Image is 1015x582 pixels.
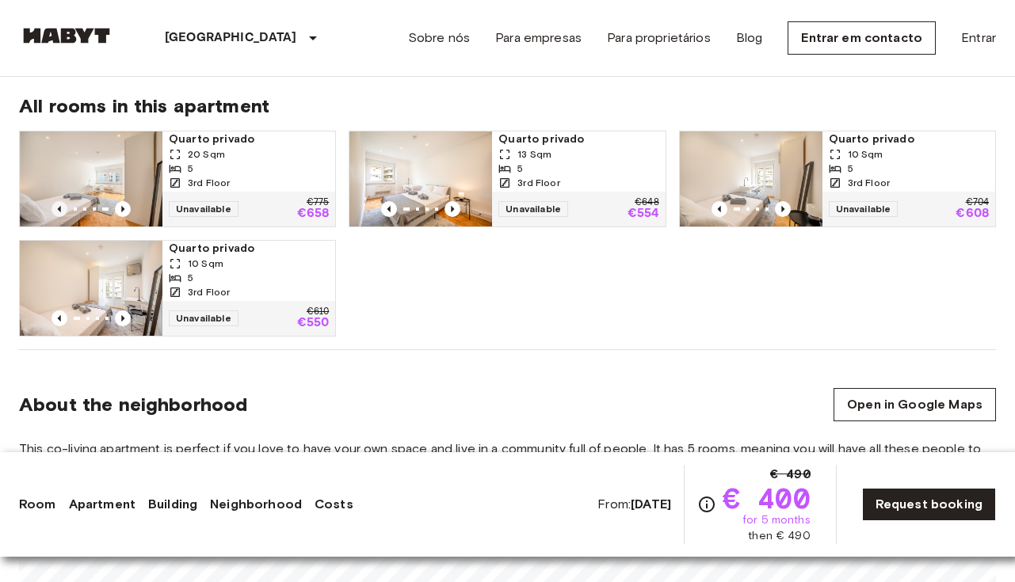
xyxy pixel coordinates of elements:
img: Marketing picture of unit PT-17-017-001-03 [349,131,492,226]
span: Unavailable [829,201,899,217]
img: Marketing picture of unit PT-17-017-001-02 [680,131,822,226]
span: Quarto privado [498,131,658,147]
span: About the neighborhood [19,393,247,417]
button: Previous image [52,310,67,326]
p: €775 [307,198,329,207]
a: Room [19,495,56,514]
span: 10 Sqm [848,147,883,162]
span: 10 Sqm [188,257,223,271]
span: From: [597,496,671,513]
span: Unavailable [498,201,568,217]
span: 20 Sqm [188,147,225,162]
p: €648 [635,198,658,207]
a: Building [148,495,197,514]
span: for 5 months [742,512,811,528]
a: Marketing picture of unit PT-17-017-001-01Previous imagePrevious imageQuarto privado10 Sqm53rd Fl... [19,240,336,337]
svg: Check cost overview for full price breakdown. Please note that discounts apply to new joiners onl... [697,495,716,514]
a: Entrar em contacto [788,21,936,55]
img: Marketing picture of unit PT-17-017-001-04 [20,131,162,226]
p: €658 [297,207,330,220]
button: Previous image [445,201,460,217]
span: This co-living apartment is perfect if you love to have your own space and live in a community fu... [19,440,996,493]
span: € 400 [723,484,811,512]
span: 3rd Floor [517,176,559,190]
p: €610 [307,307,329,317]
span: 5 [188,271,193,285]
p: €550 [297,317,330,329]
button: Previous image [775,201,791,217]
span: 13 Sqm [517,147,551,162]
a: Open in Google Maps [834,388,996,421]
p: €608 [956,207,989,220]
button: Previous image [52,201,67,217]
span: € 490 [770,465,811,484]
p: €554 [628,207,659,220]
a: Marketing picture of unit PT-17-017-001-03Previous imagePrevious imageQuarto privado13 Sqm53rd Fl... [349,131,666,227]
a: Para proprietários [607,29,711,48]
button: Previous image [381,201,397,217]
span: Unavailable [169,310,238,326]
a: Costs [315,495,353,514]
span: Unavailable [169,201,238,217]
span: 3rd Floor [188,176,230,190]
span: 5 [188,162,193,176]
p: [GEOGRAPHIC_DATA] [165,29,297,48]
a: Entrar [961,29,996,48]
span: 5 [517,162,523,176]
a: Previous imagePrevious imageQuarto privado20 Sqm53rd FloorUnavailable€775€658 [19,131,336,227]
b: [DATE] [631,496,671,512]
a: Blog [736,29,763,48]
span: Quarto privado [169,241,329,257]
span: 3rd Floor [848,176,890,190]
img: Marketing picture of unit PT-17-017-001-01 [20,241,162,336]
a: Sobre nós [408,29,470,48]
button: Previous image [115,201,131,217]
span: Quarto privado [829,131,989,147]
img: Habyt [19,28,114,44]
span: 5 [848,162,853,176]
button: Previous image [115,310,131,326]
a: Request booking [862,488,996,521]
span: Quarto privado [169,131,329,147]
button: Previous image [712,201,727,217]
span: 3rd Floor [188,285,230,299]
a: Marketing picture of unit PT-17-017-001-02Previous imagePrevious imageQuarto privado10 Sqm53rd Fl... [679,131,996,227]
span: then € 490 [748,528,811,544]
span: All rooms in this apartment [19,94,996,118]
p: €704 [966,198,989,207]
a: Apartment [69,495,135,514]
a: Para empresas [495,29,582,48]
a: Neighborhood [210,495,302,514]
